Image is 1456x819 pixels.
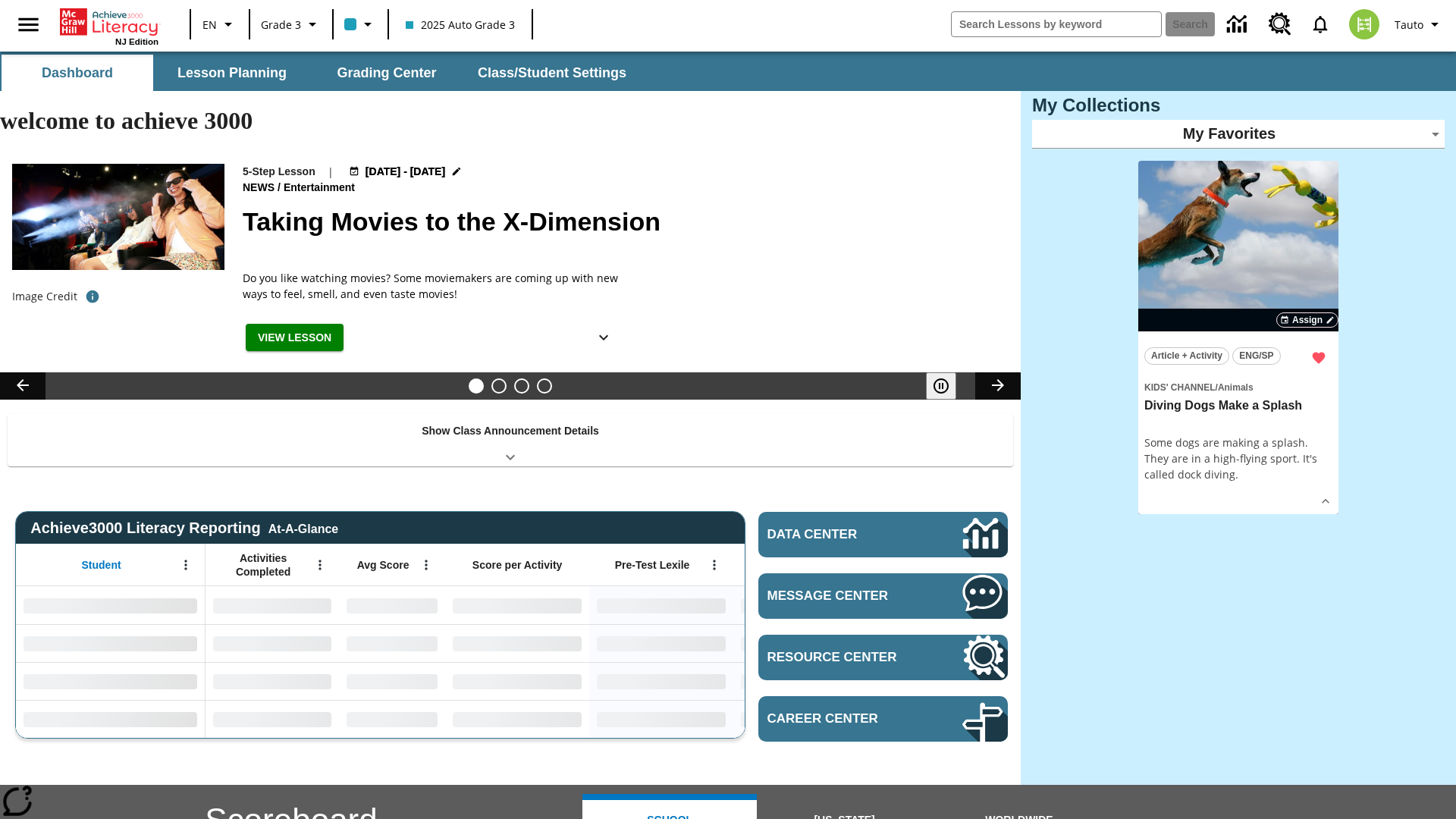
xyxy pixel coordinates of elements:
[30,519,338,537] span: Achieve3000 Literacy Reporting
[196,11,244,38] button: Language: EN, Select a language
[703,554,726,576] button: Open Menu
[268,519,338,536] div: At-A-Glance
[1144,378,1332,395] span: Topic: Kids' Channel/Animals
[422,423,599,439] p: Show Class Announcement Details
[1032,120,1445,149] div: My Favorites
[406,17,515,33] span: 2025 Auto Grade 3
[767,711,917,726] span: Career Center
[952,12,1161,36] input: search field
[1239,348,1273,364] span: ENG/SP
[206,700,339,738] div: No Data,
[1032,95,1445,116] h3: My Collections
[6,2,51,47] button: Open side menu
[366,164,445,180] span: [DATE] - [DATE]
[339,700,445,738] div: No Data,
[1260,4,1301,45] a: Resource Center, Will open in new tab
[338,11,383,38] button: Class color is light blue. Change class color
[309,554,331,576] button: Open Menu
[1151,348,1222,364] span: Article + Activity
[491,378,507,394] button: Slide 2 Cars of the Future?
[1301,5,1340,44] a: Notifications
[472,558,563,572] span: Score per Activity
[1389,11,1450,38] button: Profile/Settings
[339,586,445,624] div: No Data,
[1305,344,1332,372] button: Remove from Favorites
[243,202,1003,241] h2: Taking Movies to the X-Dimension
[733,624,877,662] div: No Data,
[1138,161,1338,515] div: lesson details
[261,17,301,33] span: Grade 3
[1218,4,1260,45] a: Data Center
[77,283,108,310] button: Photo credit: Photo by The Asahi Shimbun via Getty Images
[339,662,445,700] div: No Data,
[1314,490,1337,513] button: Show Details
[12,164,224,270] img: Panel in front of the seats sprays water mist to the happy audience at a 4DX-equipped theater.
[311,55,463,91] button: Grading Center
[733,662,877,700] div: No Data,
[1144,435,1332,482] div: Some dogs are making a splash. They are in a high-flying sport. It's called dock diving.
[2,55,153,91] button: Dashboard
[357,558,409,572] span: Avg Score
[758,696,1008,742] a: Career Center
[758,512,1008,557] a: Data Center
[328,164,334,180] span: |
[1349,9,1379,39] img: avatar image
[206,662,339,700] div: No Data,
[1216,382,1218,393] span: /
[767,650,917,665] span: Resource Center
[60,5,158,46] div: Home
[1144,382,1216,393] span: Kids' Channel
[926,372,956,400] button: Pause
[174,554,197,576] button: Open Menu
[415,554,438,576] button: Open Menu
[278,181,281,193] span: /
[1232,347,1281,365] button: ENG/SP
[60,7,158,37] a: Home
[1340,5,1389,44] button: Select a new avatar
[206,586,339,624] div: No Data,
[243,164,315,180] p: 5-Step Lesson
[82,558,121,572] span: Student
[1276,312,1338,328] button: Assign Choose Dates
[115,37,158,46] span: NJ Edition
[615,558,690,572] span: Pre-Test Lexile
[202,17,217,33] span: EN
[213,551,313,579] span: Activities Completed
[926,372,971,400] div: Pause
[767,588,917,604] span: Message Center
[758,635,1008,680] a: Resource Center, Will open in new tab
[243,180,278,196] span: News
[346,164,466,180] button: Aug 18 - Aug 24 Choose Dates
[1144,398,1332,414] h3: Diving Dogs Make a Splash
[284,180,358,196] span: Entertainment
[733,586,877,624] div: No Data,
[469,378,484,394] button: Slide 1 Taking Movies to the X-Dimension
[758,573,1008,619] a: Message Center
[733,700,877,738] div: No Data,
[243,270,622,302] p: Do you like watching movies? Some moviemakers are coming up with new ways to feel, smell, and eve...
[12,289,77,304] p: Image Credit
[975,372,1021,400] button: Lesson carousel, Next
[8,414,1013,466] div: Show Class Announcement Details
[339,624,445,662] div: No Data,
[156,55,308,91] button: Lesson Planning
[466,55,639,91] button: Class/Student Settings
[1395,17,1423,33] span: Tauto
[246,324,344,352] button: View Lesson
[588,324,619,352] button: Show Details
[1144,347,1229,365] button: Article + Activity
[514,378,529,394] button: Slide 3 Pre-release lesson
[537,378,552,394] button: Slide 4 Career Lesson
[1218,382,1254,393] span: Animals
[767,527,911,542] span: Data Center
[255,11,328,38] button: Grade: Grade 3, Select a grade
[206,624,339,662] div: No Data,
[1292,313,1323,327] span: Assign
